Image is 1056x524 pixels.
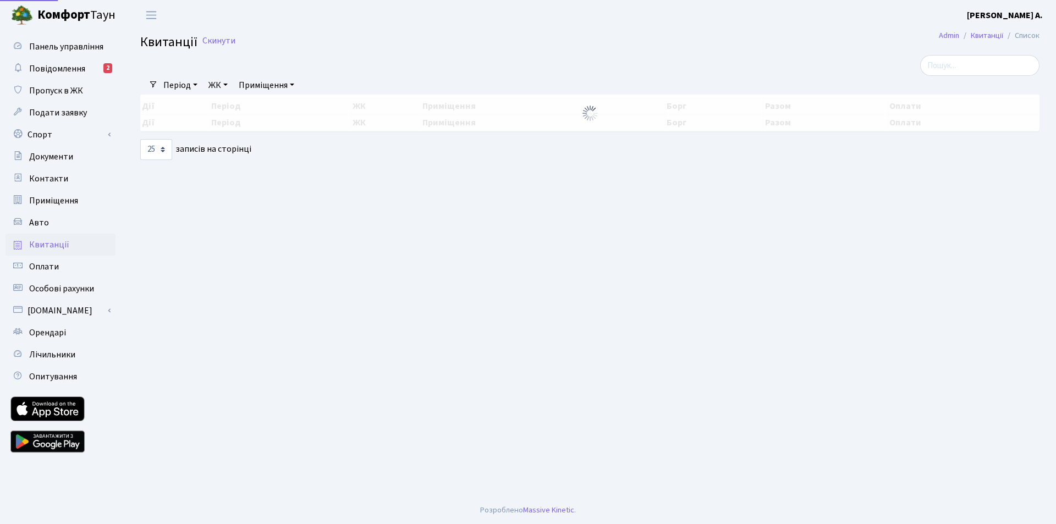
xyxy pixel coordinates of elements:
div: 2 [103,63,112,73]
a: Лічильники [5,344,116,366]
span: Особові рахунки [29,283,94,295]
a: Admin [939,30,959,41]
a: [DOMAIN_NAME] [5,300,116,322]
a: Панель управління [5,36,116,58]
span: Панель управління [29,41,103,53]
span: Лічильники [29,349,75,361]
select: записів на сторінці [140,139,172,160]
li: Список [1003,30,1039,42]
span: Пропуск в ЖК [29,85,83,97]
b: Комфорт [37,6,90,24]
b: [PERSON_NAME] А. [967,9,1043,21]
span: Контакти [29,173,68,185]
img: logo.png [11,4,33,26]
a: Квитанції [971,30,1003,41]
span: Опитування [29,371,77,383]
a: Особові рахунки [5,278,116,300]
a: Спорт [5,124,116,146]
label: записів на сторінці [140,139,251,160]
a: Подати заявку [5,102,116,124]
span: Приміщення [29,195,78,207]
span: Документи [29,151,73,163]
button: Переключити навігацію [137,6,165,24]
a: Авто [5,212,116,234]
span: Оплати [29,261,59,273]
a: Приміщення [234,76,299,95]
a: Період [159,76,202,95]
span: Орендарі [29,327,66,339]
a: Документи [5,146,116,168]
span: Авто [29,217,49,229]
a: Massive Kinetic [523,504,574,516]
span: Подати заявку [29,107,87,119]
a: Опитування [5,366,116,388]
a: Оплати [5,256,116,278]
span: Квитанції [140,32,197,52]
nav: breadcrumb [922,24,1056,47]
a: Повідомлення2 [5,58,116,80]
a: [PERSON_NAME] А. [967,9,1043,22]
img: Обробка... [581,104,599,122]
a: Пропуск в ЖК [5,80,116,102]
a: Приміщення [5,190,116,212]
div: Розроблено . [480,504,576,516]
span: Повідомлення [29,63,85,75]
span: Таун [37,6,116,25]
input: Пошук... [920,55,1039,76]
span: Квитанції [29,239,69,251]
a: Квитанції [5,234,116,256]
a: ЖК [204,76,232,95]
a: Скинути [202,36,235,46]
a: Орендарі [5,322,116,344]
a: Контакти [5,168,116,190]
